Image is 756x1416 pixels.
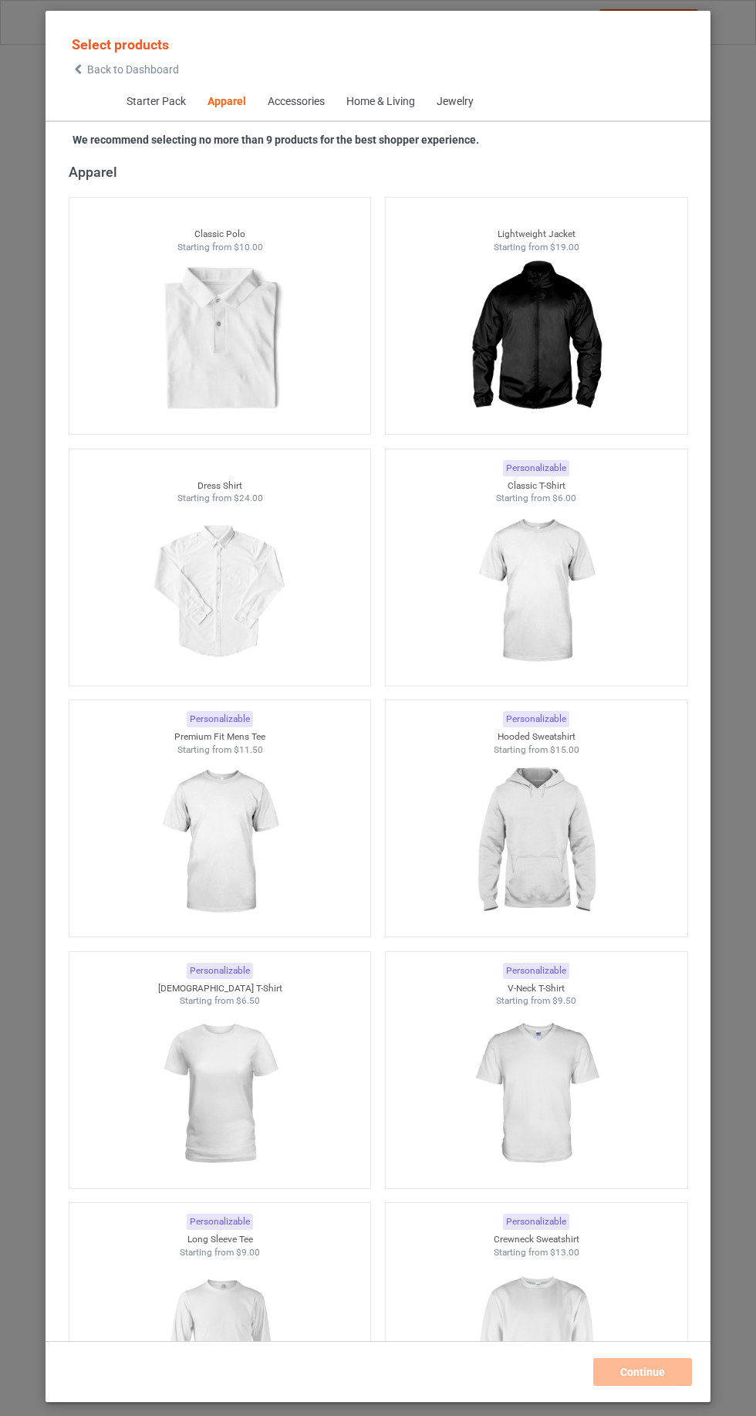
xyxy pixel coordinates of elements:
div: Apparel [207,94,245,110]
span: $10.00 [233,242,262,252]
div: Personalizable [503,1214,569,1230]
img: regular.jpg [150,505,289,678]
div: Apparel [69,163,695,181]
div: Starting from [386,994,687,1008]
div: Crewneck Sweatshirt [386,1233,687,1246]
span: $6.50 [236,995,260,1006]
div: Personalizable [187,1214,253,1230]
span: $6.00 [552,493,576,503]
div: Long Sleeve Tee [69,1233,371,1246]
div: Classic T-Shirt [386,479,687,493]
span: $9.00 [236,1247,260,1258]
span: Starter Pack [115,83,196,120]
span: Select products [72,36,169,53]
img: regular.jpg [467,1008,605,1181]
div: Jewelry [436,94,473,110]
span: Back to Dashboard [87,63,179,76]
div: Lightweight Jacket [386,228,687,241]
div: Personalizable [503,711,569,727]
div: Starting from [386,744,687,757]
img: regular.jpg [467,505,605,678]
img: regular.jpg [467,756,605,929]
div: Classic Polo [69,228,371,241]
span: $13.00 [550,1247,579,1258]
div: Personalizable [187,711,253,727]
div: Starting from [69,744,371,757]
span: $9.50 [552,995,576,1006]
div: V-Neck T-Shirt [386,982,687,995]
div: Personalizable [187,963,253,979]
span: $11.50 [233,744,262,755]
div: Starting from [69,1246,371,1259]
div: Personalizable [503,460,569,476]
img: regular.jpg [150,253,289,426]
div: Home & Living [346,94,414,110]
div: Starting from [386,492,687,505]
div: Starting from [386,1246,687,1259]
div: Starting from [69,994,371,1008]
div: Dress Shirt [69,479,371,493]
span: $24.00 [233,493,262,503]
div: Hooded Sweatshirt [386,730,687,744]
div: Starting from [69,241,371,254]
div: Starting from [386,241,687,254]
img: regular.jpg [150,756,289,929]
div: Starting from [69,492,371,505]
div: Premium Fit Mens Tee [69,730,371,744]
div: [DEMOGRAPHIC_DATA] T-Shirt [69,982,371,995]
div: Personalizable [503,963,569,979]
span: $15.00 [550,744,579,755]
img: regular.jpg [150,1008,289,1181]
img: regular.jpg [467,253,605,426]
strong: We recommend selecting no more than 9 products for the best shopper experience. [73,134,479,146]
div: Accessories [267,94,324,110]
span: $19.00 [550,242,579,252]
